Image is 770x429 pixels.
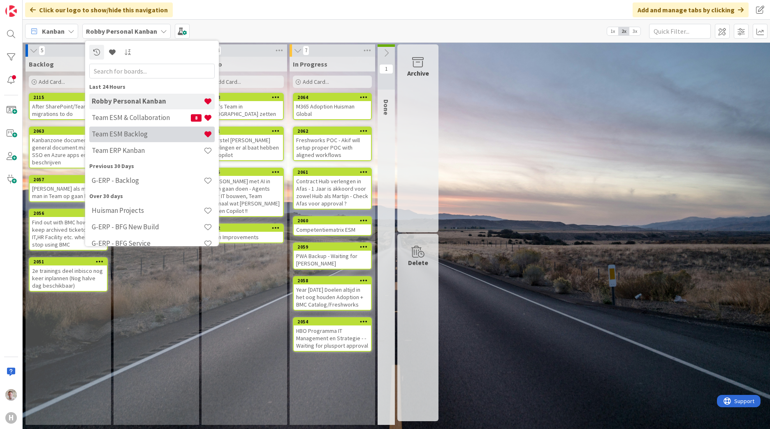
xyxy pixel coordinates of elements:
[5,5,17,17] img: Visit kanbanzone.com
[92,223,204,231] h4: G-ERP - BFG New Build
[30,94,107,101] div: 2115
[293,60,327,68] span: In Progress
[206,232,283,242] div: Team Improvements
[294,127,371,160] div: 2062Freshworks POC - Akif will setup proper POC with aligned workflows
[206,127,283,135] div: 2071
[191,114,202,122] span: 8
[30,127,107,135] div: 2063
[92,97,204,105] h4: Robby Personal Kanban
[297,244,371,250] div: 2059
[294,277,371,284] div: 2058
[30,183,107,201] div: [PERSON_NAME] als mijn 2e man in Team op gaan leiden
[206,224,283,242] div: 2052Team Improvements
[294,94,371,101] div: 2064
[294,94,371,119] div: 2064M365 Adoption Huisman Global
[294,284,371,310] div: Year [DATE] Doelen altijd in het oog houden Adoption + BMC Catalog/Freshworks
[30,94,107,119] div: 2115After SharePoint/Teams migrations to do
[17,1,37,11] span: Support
[618,27,629,35] span: 2x
[92,176,204,185] h4: G-ERP - Backlog
[607,27,618,35] span: 1x
[30,210,107,250] div: 2056Find out with BMC how to keep archived ticketdata for IT,HR Facility etc. when we stop using BMC
[379,64,393,74] span: 1
[209,95,283,100] div: 2104
[33,177,107,182] div: 2057
[297,278,371,284] div: 2058
[30,176,107,201] div: 2057[PERSON_NAME] als mijn 2e man in Team op gaan leiden
[89,192,215,201] div: Over 30 days
[39,46,45,55] span: 5
[303,78,329,85] span: Add Card...
[408,258,428,268] div: Delete
[294,101,371,119] div: M365 Adoption Huisman Global
[294,243,371,269] div: 2059PWA Backup - Waiting for [PERSON_NAME]
[92,239,204,247] h4: G-ERP - BFG Service
[30,217,107,250] div: Find out with BMC how to keep archived ticketdata for IT,HR Facility etc. when we stop using BMC
[25,2,173,17] div: Click our logo to show/hide this navigation
[629,27,640,35] span: 3x
[382,99,390,115] span: Done
[294,277,371,310] div: 2058Year [DATE] Doelen altijd in het oog houden Adoption + BMC Catalog/Freshworks
[92,206,204,214] h4: Huisman Projects
[294,127,371,135] div: 2062
[33,128,107,134] div: 2063
[30,258,107,291] div: 20512e trainings deel inbisco nog keer inplannen (Nog halve dag beschikbaar)
[294,168,371,209] div: 2061Contract Huib verlengen in Afas - 1 Jaar is akkoord voor zowel Huib als Martijn - Check Afas ...
[297,95,371,100] div: 2064
[209,169,283,175] div: 2065
[294,251,371,269] div: PWA Backup - Waiting for [PERSON_NAME]
[294,176,371,209] div: Contract Huib verlengen in Afas - 1 Jaar is akkoord voor zowel Huib als Martijn - Check Afas voor...
[297,128,371,134] div: 2062
[209,225,283,231] div: 2052
[294,318,371,325] div: 2054
[297,319,371,325] div: 2054
[649,24,711,39] input: Quick Filter...
[294,217,371,235] div: 2060Competentiematrix ESM
[33,210,107,216] div: 2056
[206,176,283,216] div: [PERSON_NAME] met AI in team gaan doen - Agents voor IT bouwen, Team allemaal wat [PERSON_NAME] k...
[30,210,107,217] div: 2056
[206,94,283,101] div: 2104
[303,46,309,55] span: 7
[297,218,371,224] div: 2060
[42,26,65,36] span: Kanban
[633,2,749,17] div: Add and manage tabs by clicking
[89,162,215,171] div: Previous 30 Days
[92,113,191,122] h4: Team ESM & Collaboration
[30,135,107,168] div: Kanbanzone documentatie general document maken en SSO en Azure apps erin beschrijven
[294,135,371,160] div: Freshworks POC - Akif will setup proper POC with aligned workflows
[294,217,371,224] div: 2060
[29,60,54,68] span: Backlog
[206,101,283,119] div: OKR's Team in [GEOGRAPHIC_DATA] zetten
[33,95,107,100] div: 2115
[294,243,371,251] div: 2059
[89,83,215,91] div: Last 24 Hours
[86,27,157,35] b: Robby Personal Kanban
[30,176,107,183] div: 2057
[5,389,17,401] img: Rd
[294,325,371,351] div: HBO Programma IT Management en Strategie - - Waiting for plusport approval
[30,258,107,265] div: 2051
[215,78,241,85] span: Add Card...
[30,101,107,119] div: After SharePoint/Teams migrations to do
[30,127,107,168] div: 2063Kanbanzone documentatie general document maken en SSO en Azure apps erin beschrijven
[206,168,283,216] div: 2065[PERSON_NAME] met AI in team gaan doen - Agents voor IT bouwen, Team allemaal wat [PERSON_NAM...
[206,135,283,160] div: Voorstel [PERSON_NAME] afdelingen er al baat hebben bij Copilot
[33,259,107,265] div: 2051
[206,127,283,160] div: 2071Voorstel [PERSON_NAME] afdelingen er al baat hebben bij Copilot
[30,265,107,291] div: 2e trainings deel inbisco nog keer inplannen (Nog halve dag beschikbaar)
[89,64,215,78] input: Search for boards...
[209,128,283,134] div: 2071
[206,168,283,176] div: 2065
[294,224,371,235] div: Competentiematrix ESM
[297,169,371,175] div: 2061
[206,94,283,119] div: 2104OKR's Team in [GEOGRAPHIC_DATA] zetten
[294,168,371,176] div: 2061
[206,224,283,232] div: 2052
[39,78,65,85] span: Add Card...
[92,146,204,155] h4: Team ERP Kanban
[294,318,371,351] div: 2054HBO Programma IT Management en Strategie - - Waiting for plusport approval
[5,412,17,424] div: H
[92,130,204,138] h4: Team ESM Backlog
[407,68,429,78] div: Archive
